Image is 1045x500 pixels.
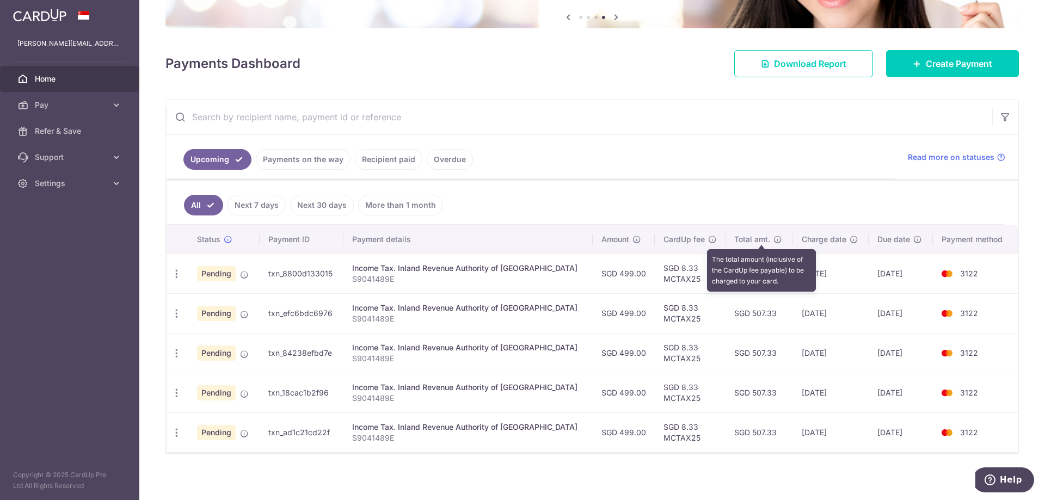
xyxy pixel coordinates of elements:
a: Recipient paid [355,149,422,170]
a: Create Payment [886,50,1019,77]
td: SGD 507.33 [726,293,792,333]
div: Income Tax. Inland Revenue Authority of [GEOGRAPHIC_DATA] [352,342,585,353]
td: [DATE] [869,333,932,373]
td: SGD 507.33 [726,373,792,412]
a: More than 1 month [358,195,443,215]
div: Income Tax. Inland Revenue Authority of [GEOGRAPHIC_DATA] [352,382,585,393]
td: txn_84238efbd7e [260,333,343,373]
p: S9041489E [352,393,585,404]
td: SGD 8.33 MCTAX25 [655,293,726,333]
td: [DATE] [869,293,932,333]
td: SGD 499.00 [593,333,655,373]
a: Payments on the way [256,149,351,170]
a: Download Report [734,50,873,77]
p: S9041489E [352,353,585,364]
iframe: Opens a widget where you can find more information [975,467,1034,495]
td: [DATE] [869,412,932,452]
span: Home [35,73,107,84]
a: All [184,195,223,215]
td: txn_18cac1b2f96 [260,373,343,412]
span: Download Report [774,57,846,70]
th: Payment ID [260,225,343,254]
td: SGD 499.00 [593,293,655,333]
td: txn_ad1c21cd22f [260,412,343,452]
span: Status [197,234,220,245]
span: Pending [197,345,236,361]
img: Bank Card [936,307,958,320]
td: [DATE] [793,333,869,373]
span: 3122 [960,428,978,437]
span: Refer & Save [35,126,107,137]
span: Pay [35,100,107,110]
span: 3122 [960,388,978,397]
span: Due date [877,234,910,245]
td: SGD 8.33 MCTAX25 [655,373,726,412]
span: 3122 [960,308,978,318]
span: Pending [197,385,236,400]
span: Pending [197,266,236,281]
span: Amount [601,234,629,245]
p: S9041489E [352,274,585,285]
td: [DATE] [793,254,869,293]
th: Payment details [343,225,593,254]
input: Search by recipient name, payment id or reference [166,100,992,134]
img: Bank Card [936,386,958,399]
div: The total amount (inclusive of the CardUp fee payable) to be charged to your card. [707,249,816,292]
span: Charge date [802,234,846,245]
img: Bank Card [936,426,958,439]
span: Settings [35,178,107,189]
td: SGD 507.33 [726,333,792,373]
td: SGD 8.33 MCTAX25 [655,333,726,373]
span: Create Payment [926,57,992,70]
a: Overdue [427,149,473,170]
th: Payment method [933,225,1018,254]
span: Read more on statuses [908,152,994,163]
td: [DATE] [869,254,932,293]
img: CardUp [13,9,66,22]
a: Next 7 days [228,195,286,215]
span: Total amt. [734,234,770,245]
td: SGD 499.00 [593,412,655,452]
td: [DATE] [793,373,869,412]
p: [PERSON_NAME][EMAIL_ADDRESS][DOMAIN_NAME] [17,38,122,49]
p: S9041489E [352,313,585,324]
div: Income Tax. Inland Revenue Authority of [GEOGRAPHIC_DATA] [352,422,585,433]
td: SGD 8.33 MCTAX25 [655,254,726,293]
td: txn_8800d133015 [260,254,343,293]
td: SGD 499.00 [593,254,655,293]
span: 3122 [960,269,978,278]
td: txn_efc6bdc6976 [260,293,343,333]
span: Pending [197,425,236,440]
div: Income Tax. Inland Revenue Authority of [GEOGRAPHIC_DATA] [352,263,585,274]
span: 3122 [960,348,978,357]
h4: Payments Dashboard [165,54,300,73]
img: Bank Card [936,347,958,360]
div: Income Tax. Inland Revenue Authority of [GEOGRAPHIC_DATA] [352,303,585,313]
a: Upcoming [183,149,251,170]
span: Pending [197,306,236,321]
span: CardUp fee [663,234,705,245]
p: S9041489E [352,433,585,443]
td: SGD 507.33 [726,412,792,452]
a: Read more on statuses [908,152,1005,163]
td: SGD 499.00 [593,373,655,412]
td: [DATE] [793,412,869,452]
span: Support [35,152,107,163]
td: [DATE] [869,373,932,412]
a: Next 30 days [290,195,354,215]
td: [DATE] [793,293,869,333]
img: Bank Card [936,267,958,280]
td: SGD 8.33 MCTAX25 [655,412,726,452]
